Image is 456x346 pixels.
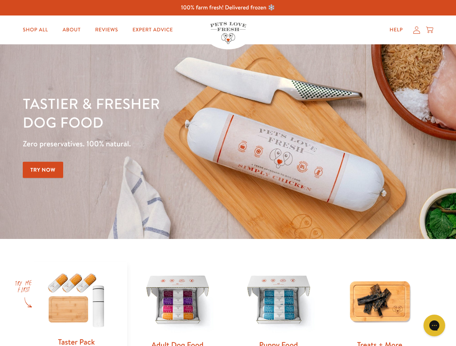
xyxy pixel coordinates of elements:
[57,23,86,37] a: About
[127,23,179,37] a: Expert Advice
[89,23,123,37] a: Reviews
[384,23,409,37] a: Help
[17,23,54,37] a: Shop All
[23,94,296,132] h1: Tastier & fresher dog food
[210,22,246,44] img: Pets Love Fresh
[23,162,63,178] a: Try Now
[420,312,449,339] iframe: Gorgias live chat messenger
[23,137,296,150] p: Zero preservatives. 100% natural.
